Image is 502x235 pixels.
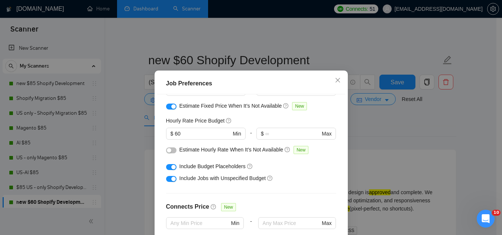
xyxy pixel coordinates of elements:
[247,163,253,169] span: question-circle
[322,130,331,138] span: Max
[261,130,264,138] span: $
[179,175,266,181] span: Include Jobs with Unspecified Budget
[179,163,246,169] span: Include Budget Placeholders
[166,202,209,211] h4: Connects Price
[335,77,341,83] span: close
[477,210,495,228] iframe: Intercom live chat
[267,175,273,181] span: question-circle
[179,147,284,153] span: Estimate Hourly Rate When It’s Not Available
[285,147,291,153] span: question-circle
[292,102,307,110] span: New
[171,130,174,138] span: $
[166,117,225,125] h5: Hourly Rate Price Budget
[171,219,230,227] input: Any Min Price
[226,118,232,124] span: question-circle
[246,128,256,146] div: -
[233,130,241,138] span: Min
[231,219,240,227] span: Min
[322,219,331,227] span: Max
[294,146,308,154] span: New
[211,204,217,210] span: question-circle
[283,103,289,109] span: question-circle
[263,219,320,227] input: Any Max Price
[328,71,348,91] button: Close
[179,103,282,109] span: Estimate Fixed Price When It’s Not Available
[265,130,320,138] input: ∞
[492,210,501,216] span: 10
[166,79,336,88] div: Job Preferences
[175,130,231,138] input: 0
[221,203,236,211] span: New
